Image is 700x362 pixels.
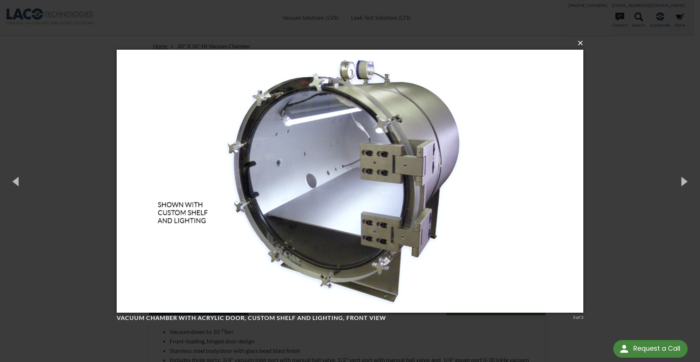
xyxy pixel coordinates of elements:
button: × [119,35,586,51]
div: Request a Call [633,340,680,357]
img: round button [618,343,630,355]
div: Request a Call [613,340,688,358]
div: 3 of 3 [573,314,583,321]
img: Vacuum Chamber with acrylic door, custom shelf and lighting, front view [117,35,583,327]
button: Next (Right arrow key) [667,161,700,201]
h4: Vacuum Chamber with acrylic door, custom shelf and lighting, front view [117,314,570,322]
